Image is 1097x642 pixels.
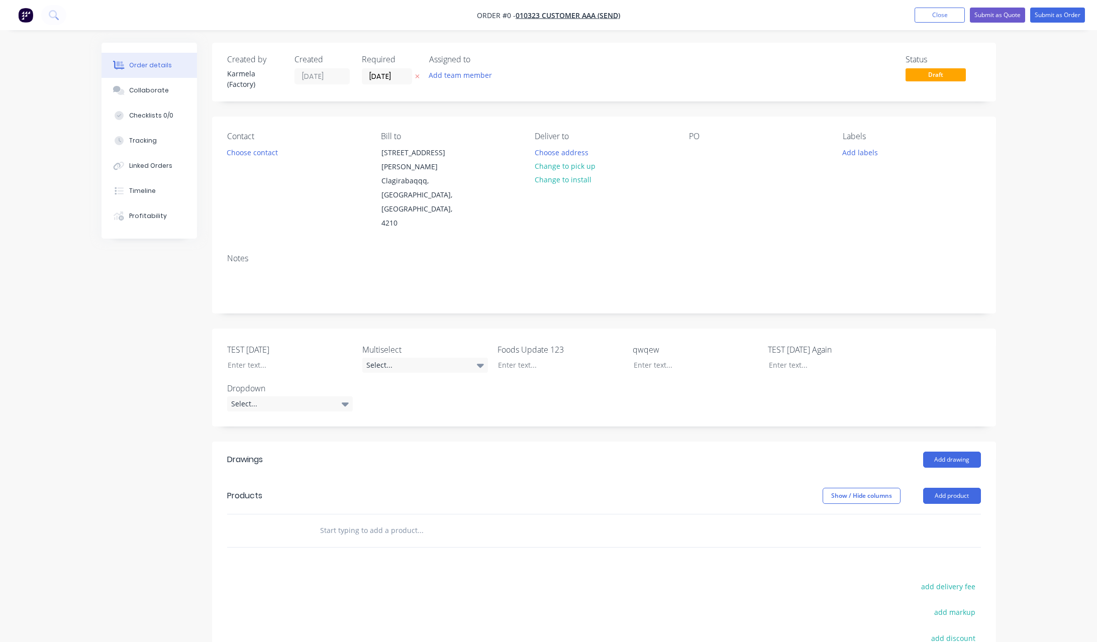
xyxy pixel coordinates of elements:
button: Checklists 0/0 [102,103,197,128]
label: TEST [DATE] Again [768,344,893,356]
a: 010323 Customer AAA (Send) [516,11,620,20]
button: Choose address [529,145,593,159]
div: Status [906,55,981,64]
div: Drawings [227,454,263,466]
button: Add product [923,488,981,504]
button: Choose contact [221,145,283,159]
button: add delivery fee [916,580,981,593]
div: Labels [843,132,980,141]
div: Collaborate [129,86,169,95]
button: Change to pick up [529,159,601,173]
button: add markup [929,605,981,619]
div: Contact [227,132,365,141]
div: Select... [227,396,353,411]
button: Add labels [837,145,883,159]
div: PO [689,132,827,141]
div: Order details [129,61,172,70]
input: Start typing to add a product... [320,520,521,541]
div: Bill to [381,132,519,141]
button: Change to install [529,173,596,186]
div: Select... [362,358,488,373]
div: Deliver to [535,132,672,141]
div: Checklists 0/0 [129,111,173,120]
img: Factory [18,8,33,23]
button: Show / Hide columns [823,488,901,504]
div: [STREET_ADDRESS][PERSON_NAME] [381,146,465,174]
span: Draft [906,68,966,81]
button: Profitability [102,203,197,229]
div: Assigned to [429,55,530,64]
div: Created [294,55,350,64]
button: Linked Orders [102,153,197,178]
button: Add team member [423,68,497,82]
div: Created by [227,55,282,64]
div: Karmela (Factory) [227,68,282,89]
button: Submit as Quote [970,8,1025,23]
span: Order #0 - [477,11,516,20]
div: Notes [227,254,981,263]
div: Clagirabaqqq, [GEOGRAPHIC_DATA], [GEOGRAPHIC_DATA], 4210 [381,174,465,230]
div: Required [362,55,417,64]
div: Tracking [129,136,157,145]
div: Profitability [129,211,167,221]
button: Submit as Order [1030,8,1085,23]
div: [STREET_ADDRESS][PERSON_NAME]Clagirabaqqq, [GEOGRAPHIC_DATA], [GEOGRAPHIC_DATA], 4210 [373,145,473,231]
div: Products [227,490,262,502]
label: Foods Update 123 [497,344,623,356]
div: Timeline [129,186,156,195]
label: TEST [DATE] [227,344,353,356]
div: Linked Orders [129,161,172,170]
button: Tracking [102,128,197,153]
button: Close [915,8,965,23]
button: Collaborate [102,78,197,103]
button: Timeline [102,178,197,203]
label: Dropdown [227,382,353,394]
label: Multiselect [362,344,488,356]
button: Order details [102,53,197,78]
label: qwqew [633,344,758,356]
button: Add drawing [923,452,981,468]
button: Add team member [429,68,497,82]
